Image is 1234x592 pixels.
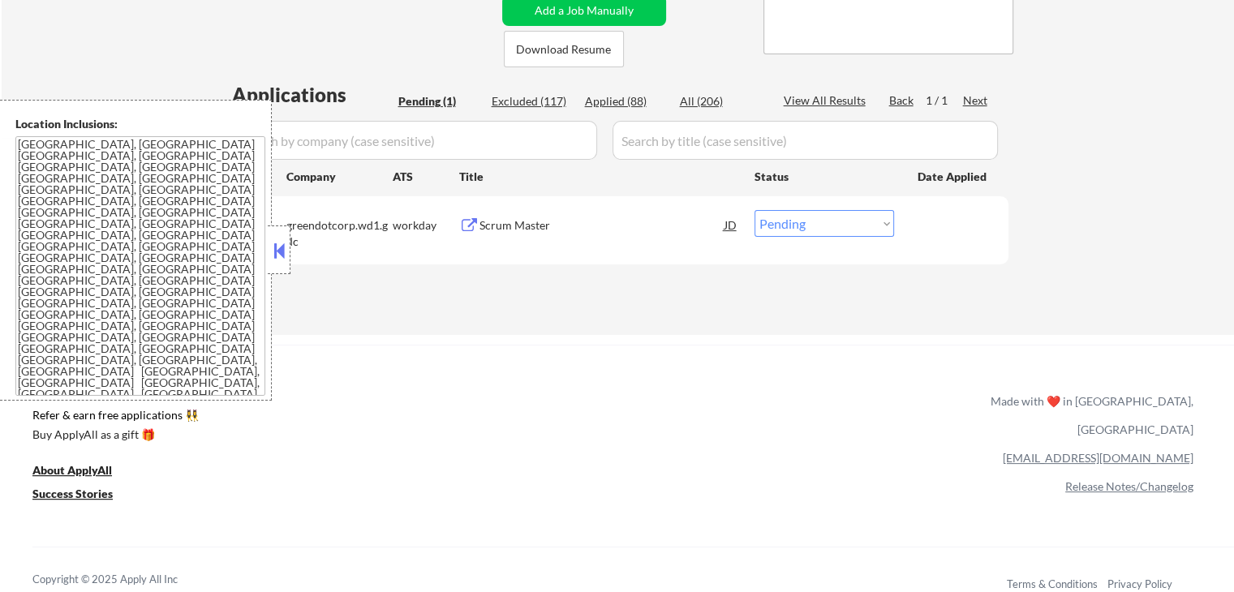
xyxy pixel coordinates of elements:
[963,92,989,109] div: Next
[926,92,963,109] div: 1 / 1
[15,116,265,132] div: Location Inclusions:
[232,85,393,105] div: Applications
[492,93,573,109] div: Excluded (117)
[680,93,761,109] div: All (206)
[1003,451,1193,465] a: [EMAIL_ADDRESS][DOMAIN_NAME]
[889,92,915,109] div: Back
[504,31,624,67] button: Download Resume
[32,427,195,447] a: Buy ApplyAll as a gift 🎁
[918,169,989,185] div: Date Applied
[755,161,894,191] div: Status
[459,169,739,185] div: Title
[479,217,724,234] div: Scrum Master
[1007,577,1098,590] a: Terms & Conditions
[393,169,459,185] div: ATS
[1107,577,1172,590] a: Privacy Policy
[32,410,651,427] a: Refer & earn free applications 👯‍♀️
[32,486,135,506] a: Success Stories
[784,92,871,109] div: View All Results
[398,93,479,109] div: Pending (1)
[32,462,135,483] a: About ApplyAll
[32,572,219,588] div: Copyright © 2025 Apply All Inc
[286,217,393,249] div: greendotcorp.wd1.gdc
[32,429,195,440] div: Buy ApplyAll as a gift 🎁
[723,210,739,239] div: JD
[286,169,393,185] div: Company
[585,93,666,109] div: Applied (88)
[232,121,597,160] input: Search by company (case sensitive)
[32,487,113,500] u: Success Stories
[393,217,459,234] div: workday
[1065,479,1193,493] a: Release Notes/Changelog
[32,463,112,477] u: About ApplyAll
[984,387,1193,444] div: Made with ❤️ in [GEOGRAPHIC_DATA], [GEOGRAPHIC_DATA]
[613,121,998,160] input: Search by title (case sensitive)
